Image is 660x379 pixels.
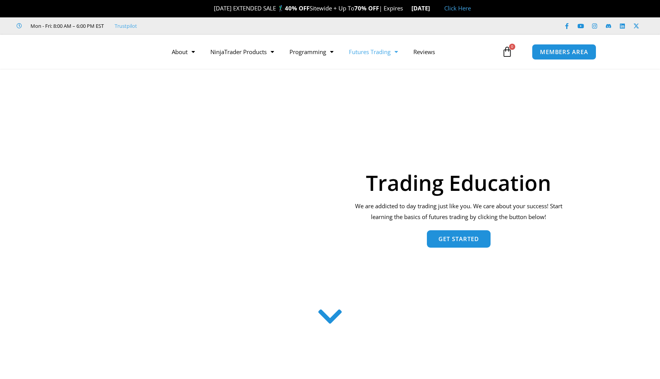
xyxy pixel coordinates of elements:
[444,4,471,12] a: Click Here
[29,21,104,31] span: Mon - Fri: 8:00 AM – 6:00 PM EST
[164,43,203,61] a: About
[115,21,137,31] a: Trustpilot
[411,4,437,12] strong: [DATE]
[282,43,341,61] a: Programming
[93,109,335,293] img: AdobeStock 293954085 1 Converted | Affordable Indicators – NinjaTrader
[164,43,500,61] nav: Menu
[540,49,588,55] span: MEMBERS AREA
[208,5,213,11] img: 🎉
[285,4,310,12] strong: 40% OFF
[406,43,443,61] a: Reviews
[430,5,436,11] img: 🏭
[203,43,282,61] a: NinjaTrader Products
[490,41,524,63] a: 0
[404,5,410,11] img: ⌛
[54,38,137,66] img: LogoAI | Affordable Indicators – NinjaTrader
[438,236,479,242] span: Get Started
[206,4,411,12] span: [DATE] EXTENDED SALE 🏌️‍♂️ Sitewide + Up To | Expires
[350,172,567,193] h1: Trading Education
[354,4,379,12] strong: 70% OFF
[350,201,567,223] p: We are addicted to day trading just like you. We care about your success! Start learning the basi...
[341,43,406,61] a: Futures Trading
[427,230,491,248] a: Get Started
[532,44,596,60] a: MEMBERS AREA
[509,44,515,50] span: 0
